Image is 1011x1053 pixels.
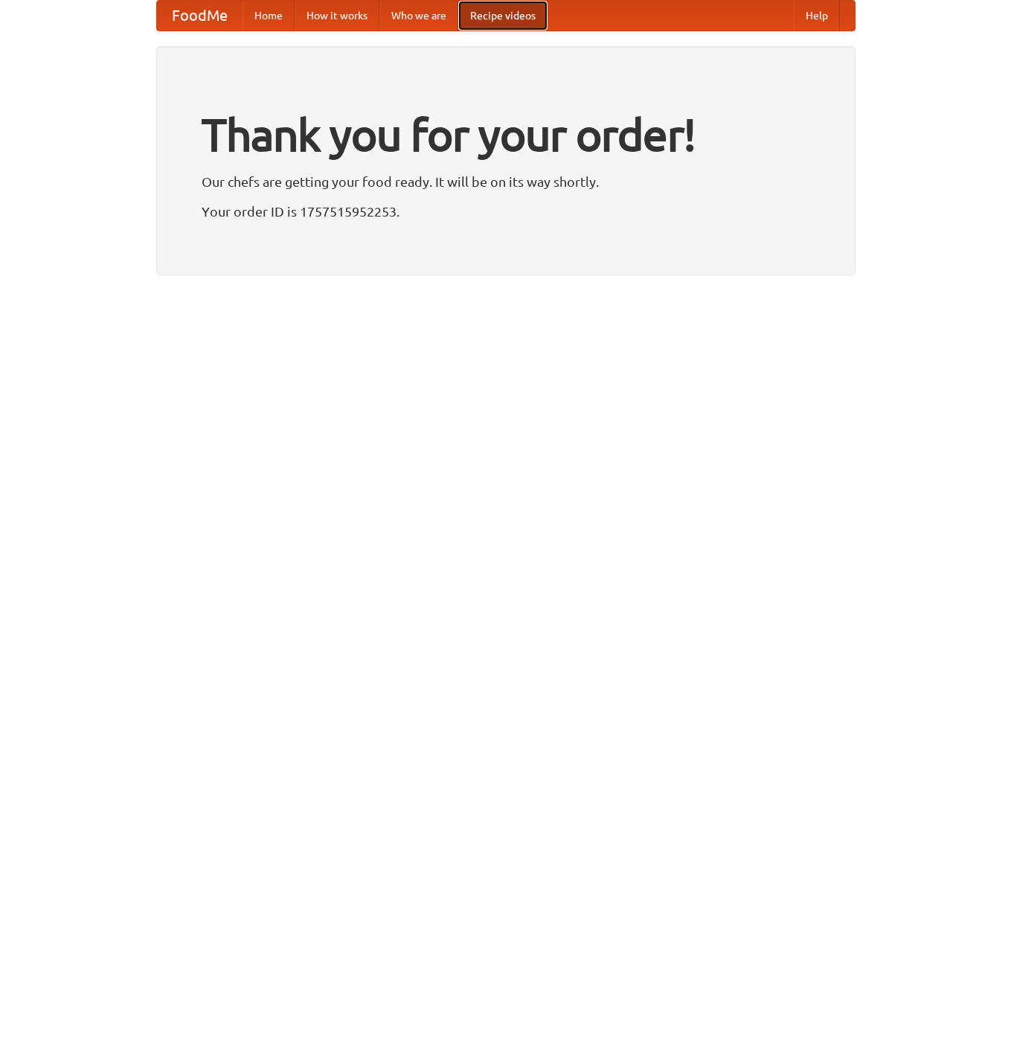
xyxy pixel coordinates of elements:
[157,1,243,31] a: FoodMe
[295,1,379,31] a: How it works
[794,1,840,31] a: Help
[202,170,810,193] p: Our chefs are getting your food ready. It will be on its way shortly.
[458,1,548,31] a: Recipe videos
[243,1,295,31] a: Home
[202,99,810,170] h1: Thank you for your order!
[379,1,458,31] a: Who we are
[202,200,810,223] p: Your order ID is 1757515952253.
